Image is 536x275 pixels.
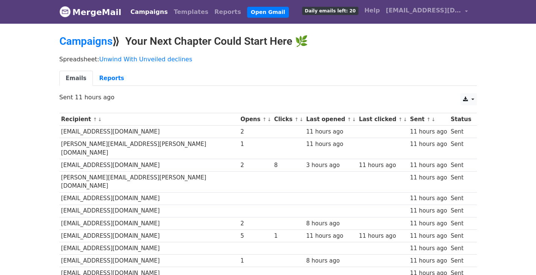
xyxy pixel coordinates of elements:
a: Unwind With Unveiled declines [99,56,192,63]
div: 11 hours ago [410,128,447,136]
div: 11 hours ago [306,232,355,240]
div: 11 hours ago [306,128,355,136]
div: 2 [240,128,270,136]
a: ↑ [263,117,267,122]
img: MergeMail logo [59,6,71,17]
th: Sent [408,113,449,126]
td: [PERSON_NAME][EMAIL_ADDRESS][PERSON_NAME][DOMAIN_NAME] [59,171,239,192]
td: [EMAIL_ADDRESS][DOMAIN_NAME] [59,242,239,254]
td: [EMAIL_ADDRESS][DOMAIN_NAME] [59,205,239,217]
a: ↓ [98,117,102,122]
a: ↑ [398,117,402,122]
div: 11 hours ago [410,244,447,253]
a: ↓ [352,117,356,122]
a: ↑ [295,117,299,122]
div: 8 hours ago [306,219,355,228]
span: Daily emails left: 20 [302,7,358,15]
a: ↑ [427,117,431,122]
th: Status [449,113,473,126]
a: Reports [211,5,244,20]
td: Sent [449,205,473,217]
div: 11 hours ago [410,257,447,265]
a: Campaigns [128,5,171,20]
a: Campaigns [59,35,112,47]
th: Last clicked [357,113,408,126]
a: [EMAIL_ADDRESS][DOMAIN_NAME] [383,3,471,21]
td: Sent [449,242,473,254]
td: [EMAIL_ADDRESS][DOMAIN_NAME] [59,229,239,242]
td: Sent [449,159,473,171]
div: 3 hours ago [306,161,355,170]
p: Sent 11 hours ago [59,93,477,101]
td: Sent [449,229,473,242]
div: 1 [240,140,270,149]
td: Sent [449,171,473,192]
div: 11 hours ago [410,232,447,240]
td: [EMAIL_ADDRESS][DOMAIN_NAME] [59,255,239,267]
a: Daily emails left: 20 [299,3,361,18]
div: 11 hours ago [410,161,447,170]
th: Recipient [59,113,239,126]
td: [EMAIL_ADDRESS][DOMAIN_NAME] [59,159,239,171]
p: Spreadsheet: [59,55,477,63]
a: Open Gmail [247,7,289,18]
td: Sent [449,138,473,159]
td: [EMAIL_ADDRESS][DOMAIN_NAME] [59,192,239,205]
a: Help [361,3,383,18]
div: 11 hours ago [359,232,406,240]
th: Last opened [304,113,357,126]
a: ↓ [431,117,436,122]
a: ↓ [299,117,304,122]
div: 8 hours ago [306,257,355,265]
div: 11 hours ago [410,194,447,203]
th: Clicks [272,113,304,126]
td: Sent [449,192,473,205]
div: 11 hours ago [410,207,447,215]
td: [EMAIL_ADDRESS][DOMAIN_NAME] [59,217,239,229]
th: Opens [238,113,272,126]
a: ↑ [347,117,351,122]
div: 8 [274,161,303,170]
a: Templates [171,5,211,20]
a: ↓ [267,117,271,122]
h2: ⟫ Your Next Chapter Could Start Here 🌿 [59,35,477,48]
td: Sent [449,126,473,138]
a: Reports [93,71,131,86]
a: ↓ [403,117,407,122]
div: 11 hours ago [410,173,447,182]
div: 1 [240,257,270,265]
div: 2 [240,161,270,170]
div: 2 [240,219,270,228]
span: [EMAIL_ADDRESS][DOMAIN_NAME] [386,6,461,15]
div: 11 hours ago [410,219,447,228]
td: Sent [449,217,473,229]
a: Emails [59,71,93,86]
td: Sent [449,255,473,267]
a: ↑ [93,117,97,122]
a: MergeMail [59,4,121,20]
td: [EMAIL_ADDRESS][DOMAIN_NAME] [59,126,239,138]
div: 5 [240,232,270,240]
td: [PERSON_NAME][EMAIL_ADDRESS][PERSON_NAME][DOMAIN_NAME] [59,138,239,159]
div: 1 [274,232,303,240]
div: 11 hours ago [359,161,406,170]
div: 11 hours ago [306,140,355,149]
div: 11 hours ago [410,140,447,149]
